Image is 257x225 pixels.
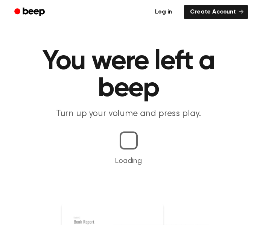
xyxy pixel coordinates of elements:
[148,3,179,21] a: Log in
[9,48,248,102] h1: You were left a beep
[184,5,248,19] a: Create Account
[9,108,248,119] p: Turn up your volume and press play.
[9,5,52,20] a: Beep
[9,156,248,167] p: Loading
